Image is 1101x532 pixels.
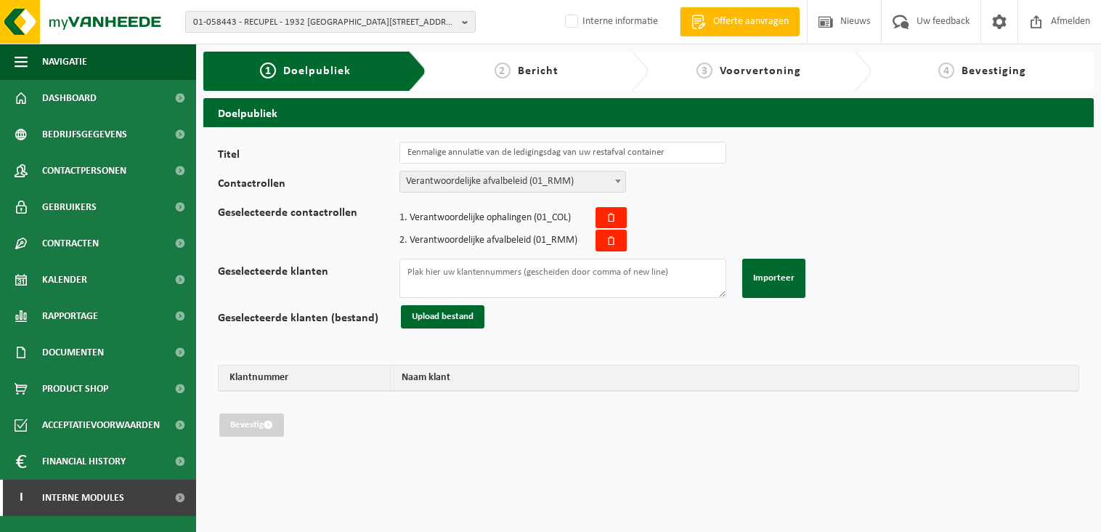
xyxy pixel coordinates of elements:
span: Verantwoordelijke afvalbeleid (01_RMM) [400,172,625,192]
span: 1 [399,212,405,223]
a: Offerte aanvragen [680,7,800,36]
span: Acceptatievoorwaarden [42,407,160,443]
span: Rapportage [42,298,98,334]
button: Importeer [742,259,805,298]
span: Bericht [518,65,558,77]
span: . Verantwoordelijke afvalbeleid (01_RMM) [399,235,577,246]
label: Titel [218,149,399,164]
span: 2 [399,235,405,246]
th: Klantnummer [219,366,391,391]
span: Gebruikers [42,189,97,225]
h2: Doelpubliek [203,98,1094,126]
span: 1 [260,63,276,78]
label: Interne informatie [562,11,658,33]
span: Documenten [42,334,104,371]
span: Product Shop [42,371,108,407]
span: 4 [938,63,954,78]
label: Contactrollen [218,178,399,193]
button: 01-058443 - RECUPEL - 1932 [GEOGRAPHIC_DATA][STREET_ADDRESS] [185,11,476,33]
label: Geselecteerde klanten (bestand) [218,313,399,329]
span: 01-058443 - RECUPEL - 1932 [GEOGRAPHIC_DATA][STREET_ADDRESS] [193,12,456,33]
label: Geselecteerde contactrollen [218,207,399,251]
th: Naam klant [391,366,1078,391]
span: Verantwoordelijke afvalbeleid (01_RMM) [399,171,626,193]
span: Interne modules [42,480,124,516]
label: Geselecteerde klanten [218,266,399,298]
span: Financial History [42,443,126,480]
span: Contracten [42,225,99,262]
span: 3 [696,63,712,78]
button: Bevestig [219,414,284,437]
span: Kalender [42,262,87,298]
span: Bedrijfsgegevens [42,116,127,153]
span: Dashboard [42,80,97,116]
span: Bevestiging [962,65,1026,77]
span: Doelpubliek [283,65,351,77]
span: . Verantwoordelijke ophalingen (01_COL) [399,213,571,223]
span: Voorvertoning [720,65,801,77]
span: 2 [495,63,511,78]
button: Upload bestand [401,305,484,329]
span: Offerte aanvragen [710,15,792,29]
span: Contactpersonen [42,153,126,189]
span: I [15,480,28,516]
span: Navigatie [42,44,87,80]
